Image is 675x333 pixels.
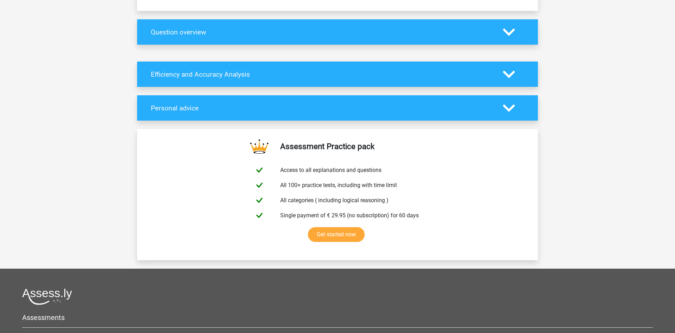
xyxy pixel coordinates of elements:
[151,70,492,78] h4: Efficiency and Accuracy Analysis
[308,227,365,242] a: Get started now
[151,104,492,112] h4: Personal advice
[22,313,653,322] h5: Assessments
[22,288,72,305] img: Assessly logo
[151,28,492,36] h4: Question overview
